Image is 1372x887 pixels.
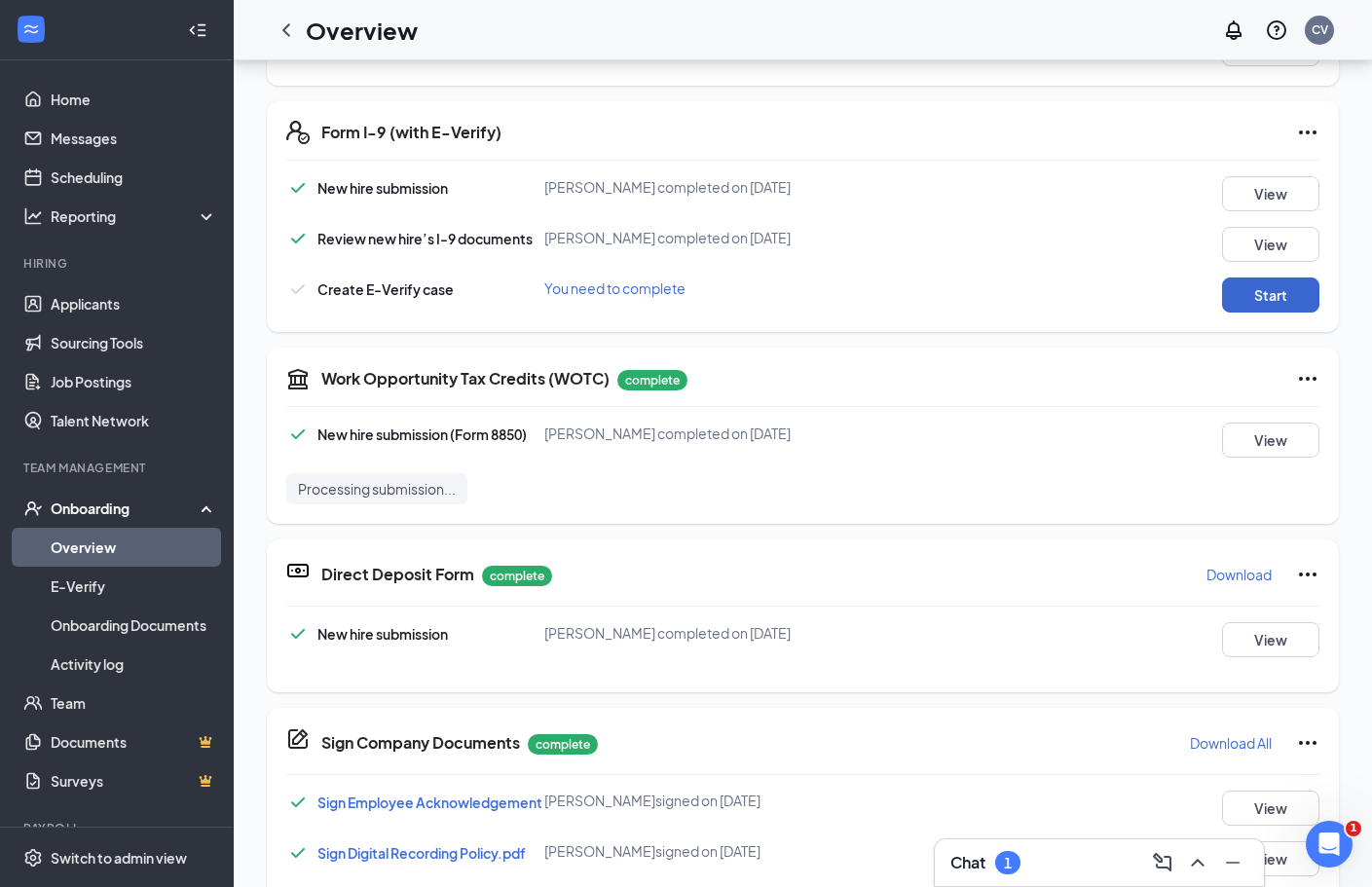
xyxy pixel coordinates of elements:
[286,841,310,865] svg: Checkmark
[1222,227,1319,262] button: View
[321,732,520,754] h5: Sign Company Documents
[23,206,43,226] svg: Analysis
[23,255,213,272] div: Hiring
[1206,565,1272,584] p: Download
[317,844,526,862] a: Sign Digital Recording Policy.pdf
[51,499,201,518] div: Onboarding
[51,158,217,197] a: Scheduling
[1306,821,1353,868] iframe: Intercom live chat
[51,645,217,684] a: Activity log
[286,227,310,250] svg: Checkmark
[544,178,791,196] span: [PERSON_NAME] completed on [DATE]
[1189,727,1273,758] button: Download All
[1296,367,1319,390] svg: Ellipses
[544,624,791,642] span: [PERSON_NAME] completed on [DATE]
[317,625,448,643] span: New hire submission
[1186,851,1209,874] svg: ChevronUp
[1205,559,1273,590] button: Download
[1190,733,1272,753] p: Download All
[482,566,552,586] p: complete
[544,229,791,246] span: [PERSON_NAME] completed on [DATE]
[1346,821,1361,836] span: 1
[51,80,217,119] a: Home
[1222,18,1245,42] svg: Notifications
[51,848,187,868] div: Switch to admin view
[1222,791,1319,826] button: View
[528,734,598,755] p: complete
[1222,841,1319,876] button: View
[286,727,310,751] svg: CompanyDocumentIcon
[321,122,501,143] h5: Form I-9 (with E-Verify)
[317,425,527,443] span: New hire submission (Form 8850)
[321,564,474,585] h5: Direct Deposit Form
[51,567,217,606] a: E-Verify
[544,425,791,442] span: [PERSON_NAME] completed on [DATE]
[51,206,218,226] div: Reporting
[51,401,217,440] a: Talent Network
[51,119,217,158] a: Messages
[1312,21,1328,38] div: CV
[286,176,310,200] svg: Checkmark
[1296,731,1319,755] svg: Ellipses
[51,761,217,800] a: SurveysCrown
[51,722,217,761] a: DocumentsCrown
[286,277,310,301] svg: Checkmark
[1222,622,1319,657] button: View
[317,794,542,811] a: Sign Employee Acknowledgement
[1265,18,1288,42] svg: QuestionInfo
[1222,176,1319,211] button: View
[544,841,889,861] div: [PERSON_NAME] signed on [DATE]
[286,791,310,814] svg: Checkmark
[21,19,41,39] svg: WorkstreamLogo
[1222,423,1319,458] button: View
[950,852,985,873] h3: Chat
[1217,847,1248,878] button: Minimize
[1182,847,1213,878] button: ChevronUp
[1004,855,1012,871] div: 1
[51,606,217,645] a: Onboarding Documents
[286,423,310,446] svg: Checkmark
[286,559,310,582] svg: DirectDepositIcon
[51,323,217,362] a: Sourcing Tools
[617,370,687,390] p: complete
[1221,851,1244,874] svg: Minimize
[23,460,213,476] div: Team Management
[23,499,43,518] svg: UserCheck
[23,820,213,836] div: Payroll
[51,284,217,323] a: Applicants
[544,791,889,810] div: [PERSON_NAME] signed on [DATE]
[286,622,310,646] svg: Checkmark
[188,20,207,40] svg: Collapse
[275,18,298,42] svg: ChevronLeft
[51,528,217,567] a: Overview
[1296,121,1319,144] svg: Ellipses
[51,684,217,722] a: Team
[286,121,310,144] svg: FormI9EVerifyIcon
[317,230,533,247] span: Review new hire’s I-9 documents
[1296,563,1319,586] svg: Ellipses
[23,848,43,868] svg: Settings
[51,362,217,401] a: Job Postings
[317,179,448,197] span: New hire submission
[1151,851,1174,874] svg: ComposeMessage
[298,479,456,499] span: Processing submission...
[306,14,418,47] h1: Overview
[1222,277,1319,313] button: Start
[317,280,454,298] span: Create E-Verify case
[321,368,610,389] h5: Work Opportunity Tax Credits (WOTC)
[286,367,310,390] svg: TaxGovernmentIcon
[544,279,686,297] span: You need to complete
[1147,847,1178,878] button: ComposeMessage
